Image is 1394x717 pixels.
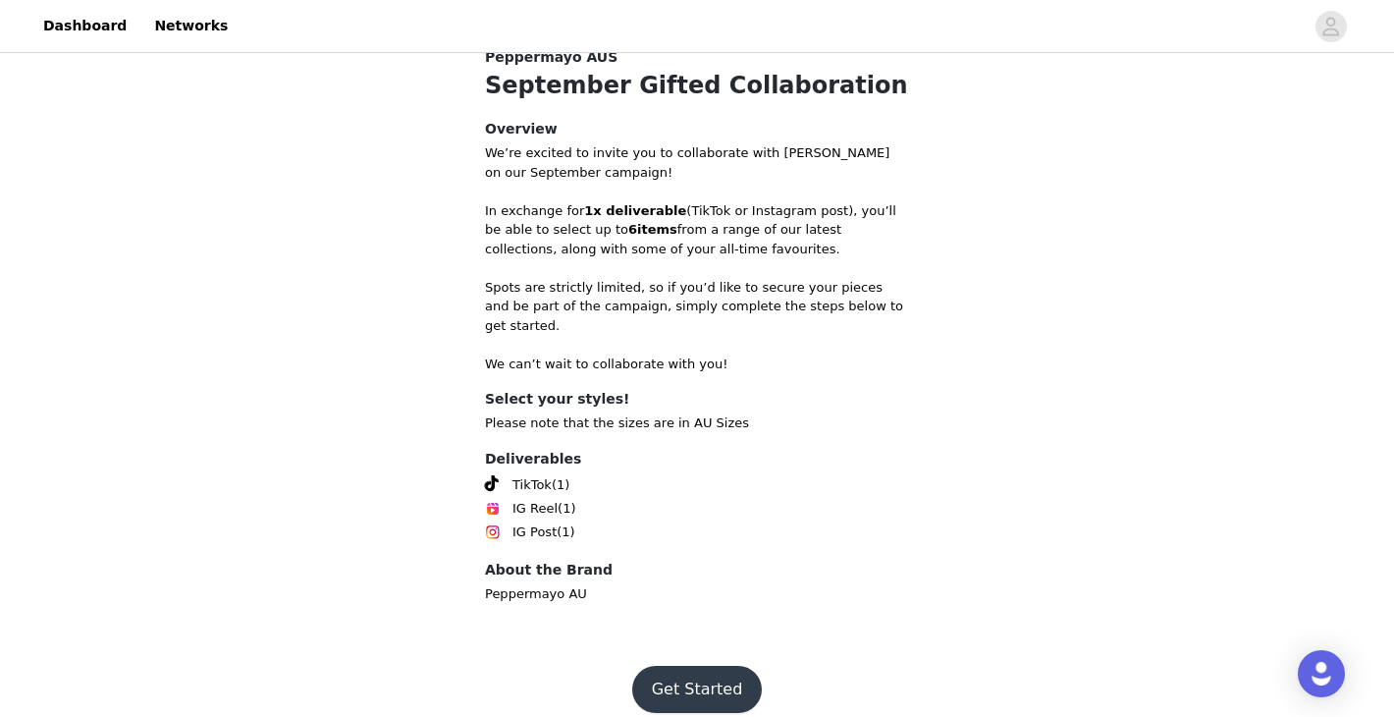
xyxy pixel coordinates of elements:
[512,475,552,495] span: TikTok
[1298,650,1345,697] div: Open Intercom Messenger
[485,119,909,139] h4: Overview
[593,203,686,218] strong: x deliverable
[628,222,637,237] strong: 6
[485,47,617,68] span: Peppermayo AUS
[485,560,909,580] h4: About the Brand
[485,201,909,259] p: In exchange for (TikTok or Instagram post), you’ll be able to select up to from a range of our la...
[512,499,558,519] span: IG Reel
[584,203,593,218] strong: 1
[485,501,501,517] img: Instagram Reels Icon
[31,4,138,48] a: Dashboard
[558,499,575,519] span: (1)
[485,355,909,374] p: We can’t wait to collaborate with you!
[485,524,501,540] img: Instagram Icon
[552,475,569,495] span: (1)
[485,68,909,103] h1: September Gifted Collaboration
[485,414,909,433] p: Please note that the sizes are in AU Sizes
[557,523,574,542] span: (1)
[1321,11,1340,42] div: avatar
[485,389,909,410] h4: Select your styles!
[485,449,909,469] h4: Deliverables
[512,523,557,542] span: IG Post
[485,584,909,604] p: Peppermayo AU
[632,666,763,713] button: Get Started
[485,143,909,182] p: We’re excited to invite you to collaborate with [PERSON_NAME] on our September campaign!
[142,4,240,48] a: Networks
[485,278,909,336] p: Spots are strictly limited, so if you’d like to secure your pieces and be part of the campaign, s...
[637,222,677,237] strong: items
